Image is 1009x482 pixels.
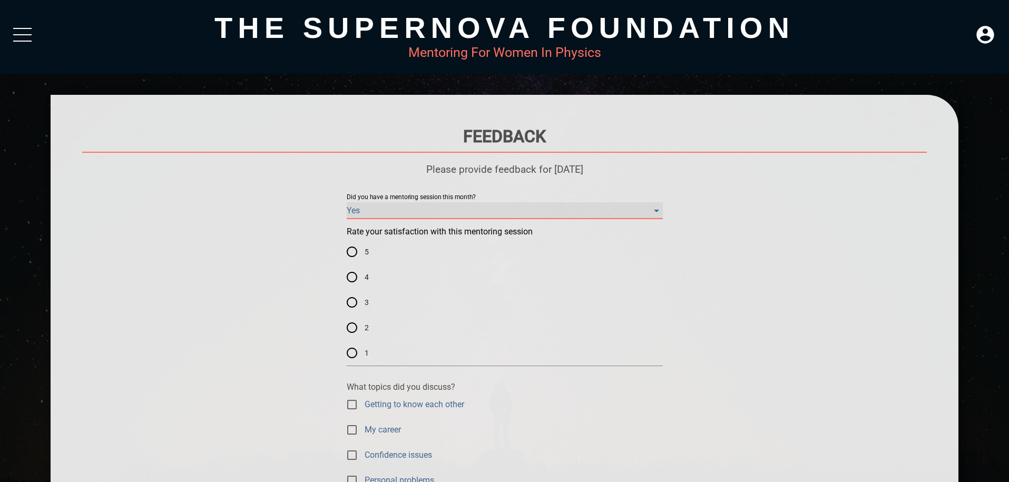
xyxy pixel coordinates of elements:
[347,382,663,392] p: What topics did you discuss?
[347,194,476,201] label: Did you have a mentoring session this month?
[347,239,663,366] div: Rate your satisfaction with this mentoring session
[347,202,663,219] div: Yes
[365,272,369,283] span: 4
[365,348,369,359] span: 1
[365,449,432,461] span: Confidence issues
[365,247,369,258] span: 5
[365,297,369,308] span: 3
[82,163,927,175] p: Please provide feedback for [DATE]
[365,322,369,333] span: 2
[365,398,464,410] span: Getting to know each other
[82,126,927,146] h1: Feedback
[51,11,959,45] div: The Supernova Foundation
[51,45,959,60] div: Mentoring For Women In Physics
[365,424,401,436] span: My career
[347,228,533,236] legend: Rate your satisfaction with this mentoring session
